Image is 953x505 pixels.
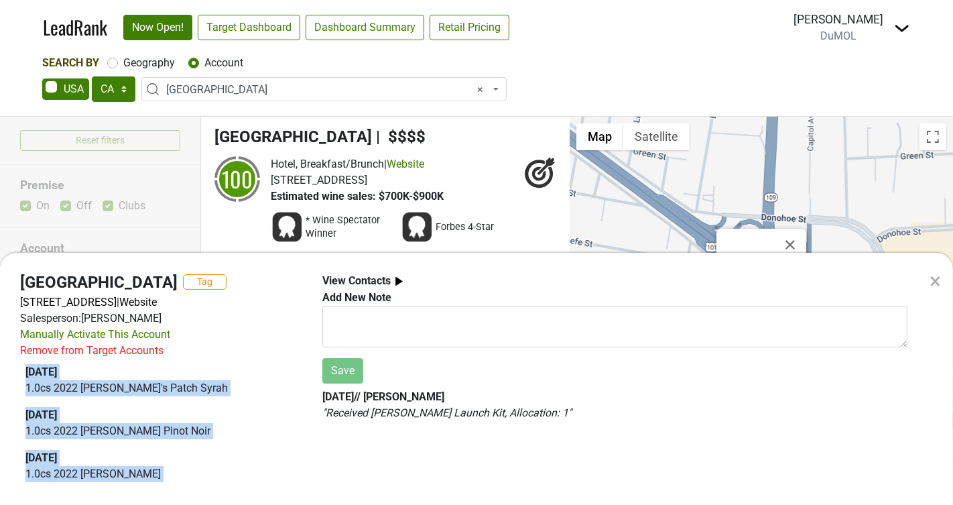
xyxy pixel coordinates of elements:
a: Website [119,296,157,308]
div: Salesperson: [PERSON_NAME] [20,311,302,327]
div: [DATE] [25,364,297,380]
b: [DATE] // [PERSON_NAME] [322,390,444,403]
div: Manually Activate This Account [20,327,170,343]
b: View Contacts [322,274,391,287]
a: [STREET_ADDRESS] [20,296,117,308]
b: Add New Note [322,291,391,304]
p: 1.0 cs 2022 [PERSON_NAME] Pinot Noir [25,423,297,439]
div: × [930,265,941,297]
div: [DATE] [25,450,297,466]
p: 1.0 cs 2022 [PERSON_NAME] [25,466,297,482]
em: " Received [PERSON_NAME] Launch Kit, Allocation: 1 " [322,406,572,419]
button: Save [322,358,363,384]
h4: [GEOGRAPHIC_DATA] [20,273,178,292]
button: Tag [183,274,227,290]
div: Remove from Target Accounts [20,343,164,359]
p: 1.0 cs 2022 [PERSON_NAME]'s Patch Syrah [25,380,297,396]
img: arrow_right.svg [391,273,407,290]
div: [DATE] [25,407,297,423]
span: | [117,296,119,308]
